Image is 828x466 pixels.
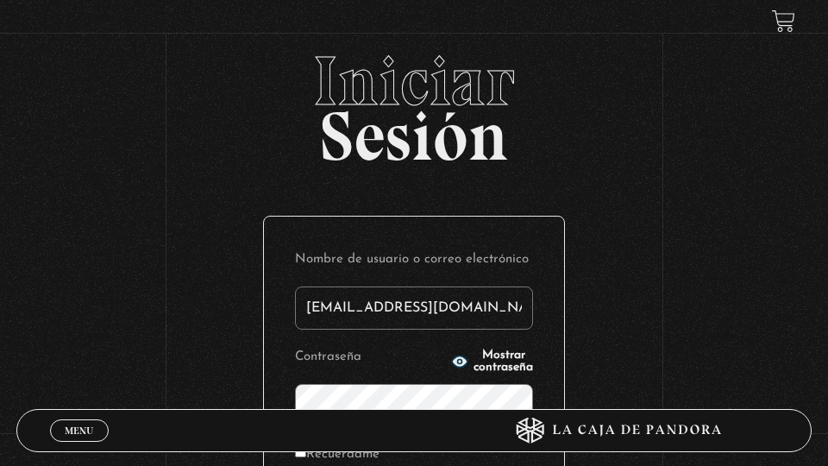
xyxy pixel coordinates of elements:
[59,440,99,452] span: Cerrar
[451,349,533,374] button: Mostrar contraseña
[474,349,533,374] span: Mostrar contraseña
[16,47,812,157] h2: Sesión
[16,47,812,116] span: Iniciar
[295,248,533,273] label: Nombre de usuario o correo electrónico
[295,345,446,370] label: Contraseña
[772,9,795,33] a: View your shopping cart
[65,425,93,436] span: Menu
